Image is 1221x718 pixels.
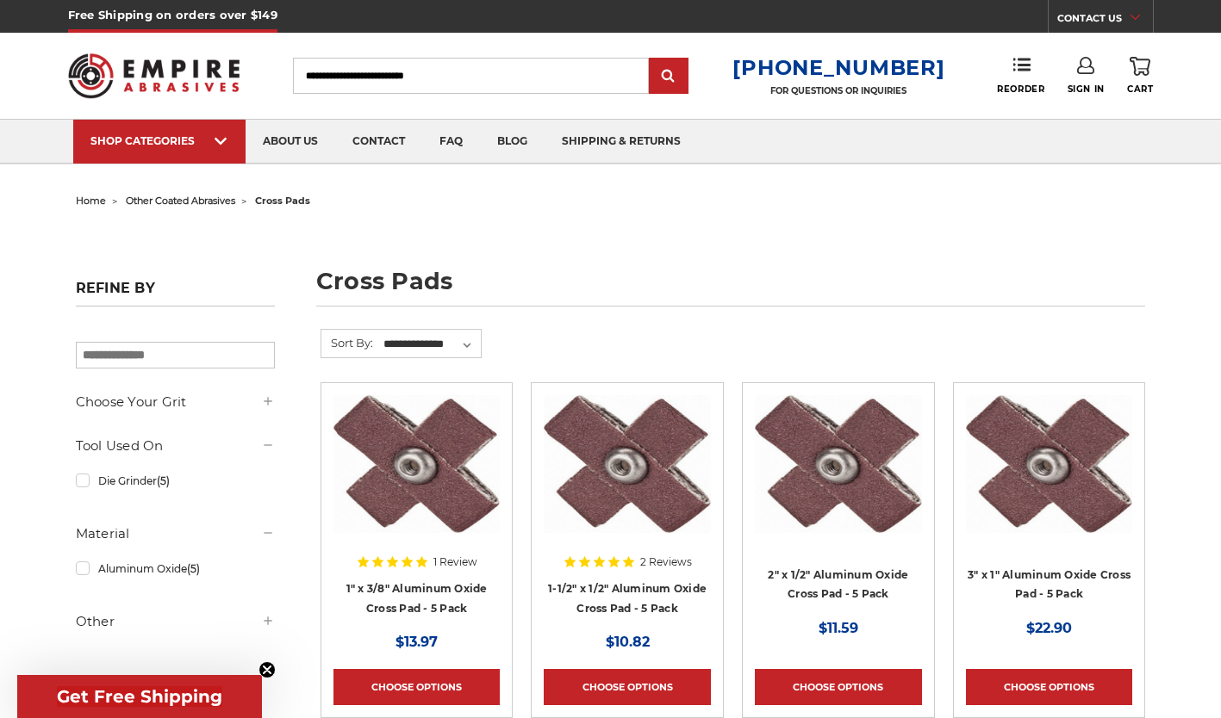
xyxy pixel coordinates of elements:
[333,395,501,615] a: Abrasive Cross Pad
[76,280,276,306] h5: Refine by
[346,582,488,615] a: 1" x 3/8" Aluminum Oxide Cross Pad - 5 Pack
[90,134,228,147] div: SHOP CATEGORIES
[316,269,1145,306] h1: cross pads
[1068,84,1105,95] span: Sign In
[997,57,1044,94] a: Reorder
[732,85,944,96] p: FOR QUESTIONS OR INQUIRIES
[548,582,707,615] a: 1-1/2" x 1/2" Aluminum Oxide Cross Pad - 5 Pack
[422,120,480,164] a: faq
[544,395,711,533] img: Abrasive Cross Pad
[1127,57,1153,95] a: Cart
[57,686,222,707] span: Get Free Shipping
[259,661,276,678] button: Close teaser
[76,466,276,496] a: Die Grinder
[246,120,335,164] a: about us
[76,523,276,544] h5: Material
[76,436,276,456] h5: Tool Used On
[1057,9,1153,33] a: CONTACT US
[321,330,373,356] label: Sort By:
[966,395,1133,615] a: Abrasive Cross Pad
[606,634,650,650] span: $10.82
[755,395,922,615] a: Abrasive Cross Pad
[819,620,858,636] span: $11.59
[966,395,1133,533] img: Abrasive Cross Pad
[381,331,481,357] select: Sort By:
[187,562,200,575] span: (5)
[333,395,501,533] img: Abrasive Cross Pad
[651,59,686,94] input: Submit
[1127,84,1153,95] span: Cart
[997,84,1044,95] span: Reorder
[76,554,276,584] a: Aluminum Oxide
[1026,620,1072,636] span: $22.90
[732,55,944,80] a: [PHONE_NUMBER]
[396,634,438,650] span: $13.97
[335,120,422,164] a: contact
[126,195,235,207] a: other coated abrasives
[17,675,262,718] div: Get Free ShippingClose teaser
[755,669,922,705] a: Choose Options
[966,669,1133,705] a: Choose Options
[76,611,276,632] h5: Other
[544,669,711,705] a: Choose Options
[76,195,106,207] a: home
[544,395,711,615] a: Abrasive Cross Pad
[480,120,545,164] a: blog
[76,392,276,412] h5: Choose Your Grit
[68,42,240,109] img: Empire Abrasives
[755,395,922,533] img: Abrasive Cross Pad
[545,120,698,164] a: shipping & returns
[255,195,310,207] span: cross pads
[157,474,170,487] span: (5)
[333,669,501,705] a: Choose Options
